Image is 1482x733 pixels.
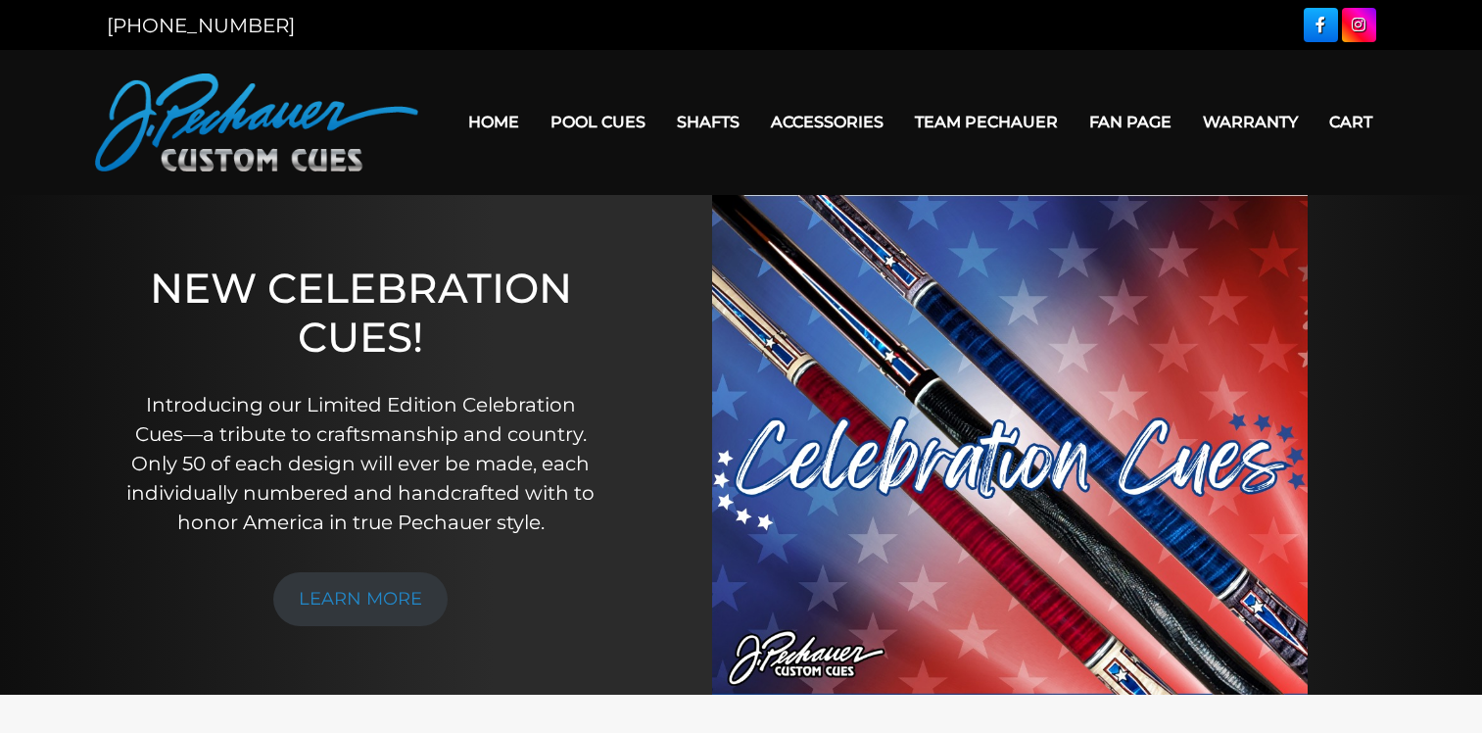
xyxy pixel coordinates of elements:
[1074,97,1187,147] a: Fan Page
[899,97,1074,147] a: Team Pechauer
[120,390,600,537] p: Introducing our Limited Edition Celebration Cues—a tribute to craftsmanship and country. Only 50 ...
[1187,97,1314,147] a: Warranty
[107,14,295,37] a: [PHONE_NUMBER]
[755,97,899,147] a: Accessories
[95,73,418,171] img: Pechauer Custom Cues
[273,572,448,626] a: LEARN MORE
[535,97,661,147] a: Pool Cues
[1314,97,1388,147] a: Cart
[661,97,755,147] a: Shafts
[453,97,535,147] a: Home
[120,264,600,363] h1: NEW CELEBRATION CUES!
